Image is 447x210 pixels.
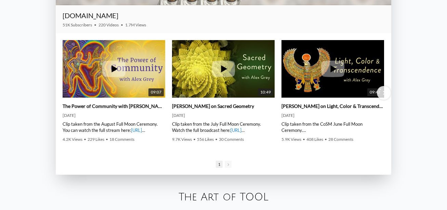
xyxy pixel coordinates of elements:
[106,137,108,142] span: •
[225,161,232,168] span: Go to next slide
[281,103,384,109] a: [PERSON_NAME] on Light, Color & Transcendence
[63,103,165,109] a: The Power of Community with [PERSON_NAME]
[328,137,353,142] span: 28 Comments
[63,11,118,20] a: [DOMAIN_NAME]
[281,121,384,133] div: Clip taken from the CoSM June Full Moon Ceremony. Watch the full broadcast here: | [PERSON_NAME] ...
[121,22,123,27] span: •
[193,137,196,142] span: •
[172,113,275,118] div: [DATE]
[63,22,92,27] span: 51K Subscribers
[377,86,391,100] div: Next slide
[281,137,301,142] span: 5.9K Views
[219,137,244,142] span: 30 Comments
[179,192,268,203] a: The Art of TOOL
[306,137,323,142] span: 408 Likes
[258,88,273,96] span: 10:49
[281,30,384,108] img: Alex Grey on Light, Color & Transcendence
[172,30,275,108] img: Alex Grey on Sacred Geometry
[216,161,223,168] span: Go to slide 1
[94,22,96,27] span: •
[125,22,146,27] span: 1.7M Views
[281,40,384,98] a: Alex Grey on Light, Color & Transcendence 09:42
[215,137,218,142] span: •
[172,137,192,142] span: 9.7K Views
[63,137,82,142] span: 4.2K Views
[109,137,134,142] span: 18 Comments
[84,137,86,142] span: •
[98,22,119,27] span: 220 Videos
[148,88,164,96] span: 09:07
[88,137,104,142] span: 229 Likes
[325,137,327,142] span: •
[303,137,305,142] span: •
[197,137,214,142] span: 556 Likes
[63,40,165,98] a: The Power of Community with Alex Grey 09:07
[63,121,165,133] div: Clip taken from the August Full Moon Ceremony. You can watch the full stream here: | [PERSON_NAME...
[172,103,254,109] a: [PERSON_NAME] on Sacred Geometry
[172,40,275,98] a: Alex Grey on Sacred Geometry 10:49
[367,88,383,96] span: 09:42
[63,113,165,118] div: [DATE]
[63,30,165,108] img: The Power of Community with Alex Grey
[172,121,275,133] div: Clip taken from the July Full Moon Ceremony. Watch the full broadcast here: | [PERSON_NAME] | ► W...
[281,113,384,118] div: [DATE]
